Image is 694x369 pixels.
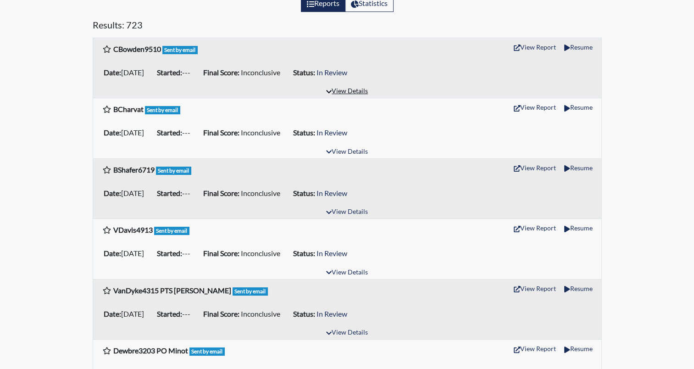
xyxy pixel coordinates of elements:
b: Date: [104,68,121,77]
button: Resume [560,40,596,54]
span: Sent by email [154,227,190,235]
button: View Report [510,161,560,175]
span: In Review [316,249,347,257]
li: [DATE] [100,246,153,261]
li: [DATE] [100,65,153,80]
b: Status: [293,249,315,257]
li: --- [153,186,200,201]
li: [DATE] [100,186,153,201]
span: Sent by email [156,167,192,175]
span: Inconclusive [241,128,280,137]
b: Date: [104,189,121,197]
button: View Report [510,341,560,356]
h5: Results: 723 [93,19,602,34]
span: In Review [316,189,347,197]
span: Sent by email [145,106,181,114]
b: Final Score: [203,128,239,137]
b: BCharvat [113,105,144,113]
b: Final Score: [203,249,239,257]
b: Final Score: [203,189,239,197]
li: --- [153,307,200,321]
button: View Details [322,267,372,279]
button: Resume [560,221,596,235]
b: Started: [157,189,182,197]
b: Started: [157,128,182,137]
button: View Report [510,281,560,296]
button: View Details [322,85,372,98]
b: Date: [104,249,121,257]
button: Resume [560,281,596,296]
button: View Report [510,100,560,114]
b: VanDyke4315 PTS [PERSON_NAME] [113,286,231,295]
span: In Review [316,309,347,318]
li: --- [153,65,200,80]
button: View Details [322,146,372,158]
span: Inconclusive [241,68,280,77]
b: Status: [293,68,315,77]
b: Date: [104,309,121,318]
li: [DATE] [100,307,153,321]
b: Final Score: [203,309,239,318]
button: View Details [322,327,372,339]
span: Sent by email [233,287,268,296]
button: Resume [560,100,596,114]
b: Started: [157,249,182,257]
b: Status: [293,128,315,137]
li: [DATE] [100,125,153,140]
li: --- [153,125,200,140]
b: BShafer6719 [113,165,155,174]
b: CBowden9510 [113,45,161,53]
button: View Report [510,221,560,235]
button: View Details [322,206,372,218]
span: In Review [316,68,347,77]
span: Sent by email [162,46,198,54]
b: VDavis4913 [113,225,153,234]
span: Sent by email [189,347,225,356]
button: View Report [510,40,560,54]
b: Dewbre3203 PO Minot [113,346,188,355]
span: Inconclusive [241,249,280,257]
button: Resume [560,341,596,356]
button: Resume [560,161,596,175]
b: Status: [293,189,315,197]
span: Inconclusive [241,189,280,197]
b: Final Score: [203,68,239,77]
b: Started: [157,309,182,318]
b: Status: [293,309,315,318]
li: --- [153,246,200,261]
b: Started: [157,68,182,77]
span: Inconclusive [241,309,280,318]
b: Date: [104,128,121,137]
span: In Review [316,128,347,137]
